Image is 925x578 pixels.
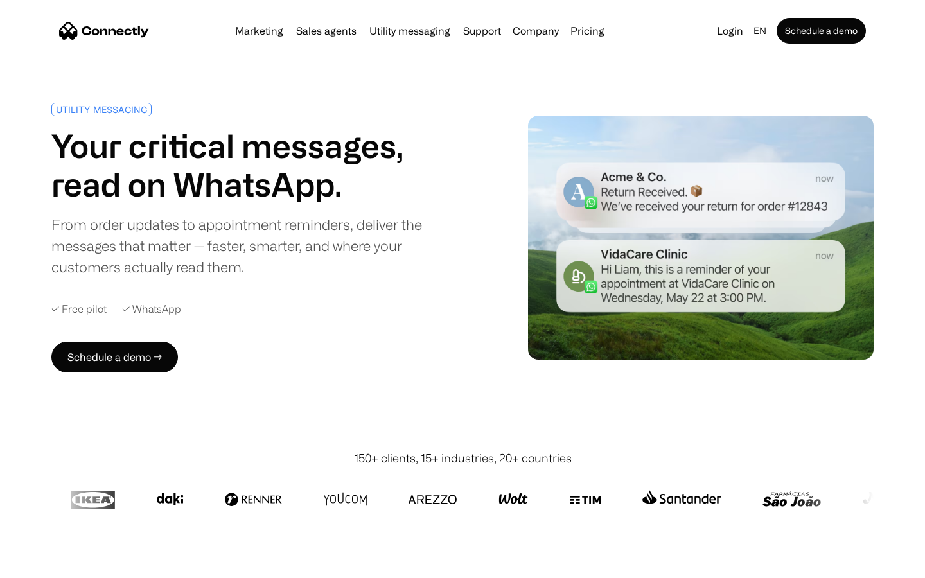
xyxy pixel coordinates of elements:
aside: Language selected: English [13,554,77,574]
div: ✓ Free pilot [51,303,107,315]
a: Schedule a demo → [51,342,178,372]
a: Utility messaging [364,26,455,36]
a: Marketing [230,26,288,36]
h1: Your critical messages, read on WhatsApp. [51,127,457,204]
div: UTILITY MESSAGING [56,105,147,114]
a: Schedule a demo [777,18,866,44]
a: Pricing [565,26,610,36]
a: Login [712,22,748,40]
a: home [59,21,149,40]
div: 150+ clients, 15+ industries, 20+ countries [354,450,572,467]
div: Company [513,22,559,40]
div: Company [509,22,563,40]
a: Sales agents [291,26,362,36]
a: Support [458,26,506,36]
div: ✓ WhatsApp [122,303,181,315]
ul: Language list [26,556,77,574]
div: en [753,22,766,40]
div: From order updates to appointment reminders, deliver the messages that matter — faster, smarter, ... [51,214,457,277]
div: en [748,22,774,40]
